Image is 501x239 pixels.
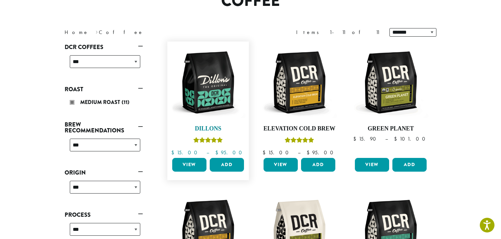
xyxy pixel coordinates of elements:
span: › [96,26,98,36]
button: Add [301,158,335,172]
button: Add [392,158,427,172]
div: Rated 5.00 out of 5 [193,136,223,146]
h4: Elevation Cold Brew [262,125,337,132]
a: View [264,158,298,172]
div: Origin [65,178,143,201]
a: Roast [65,84,143,95]
img: DCR-12oz-FTO-Green-Planet-Stock-scaled.png [353,45,428,120]
bdi: 95.00 [215,149,245,156]
span: $ [307,149,312,156]
span: $ [394,135,400,142]
bdi: 15.90 [353,135,379,142]
span: $ [263,149,268,156]
span: $ [215,149,221,156]
span: – [206,149,209,156]
h4: Green Planet [353,125,428,132]
a: Home [65,29,89,36]
img: DCR-12oz-Dillons-Stock-scaled.png [171,45,246,120]
span: (11) [122,98,129,106]
span: $ [353,135,359,142]
a: DCR Coffees [65,42,143,53]
div: DCR Coffees [65,53,143,76]
span: – [298,149,300,156]
a: View [355,158,389,172]
div: Items 1-11 of 11 [296,28,380,36]
nav: Breadcrumb [65,28,241,36]
bdi: 95.00 [307,149,336,156]
bdi: 15.00 [263,149,292,156]
img: DCR-12oz-Elevation-Cold-Brew-Stock-scaled.png [262,45,337,120]
h4: Dillons [171,125,246,132]
bdi: 15.00 [171,149,200,156]
span: $ [171,149,177,156]
button: Add [210,158,244,172]
div: Rated 5.00 out of 5 [285,136,314,146]
a: View [172,158,206,172]
div: Brew Recommendations [65,136,143,159]
a: Process [65,209,143,220]
bdi: 101.00 [394,135,428,142]
span: – [385,135,388,142]
span: Medium Roast [80,98,122,106]
div: Roast [65,95,143,111]
a: DillonsRated 5.00 out of 5 [171,45,246,155]
a: Brew Recommendations [65,119,143,136]
a: Elevation Cold BrewRated 5.00 out of 5 [262,45,337,155]
a: Origin [65,167,143,178]
a: Green Planet [353,45,428,155]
